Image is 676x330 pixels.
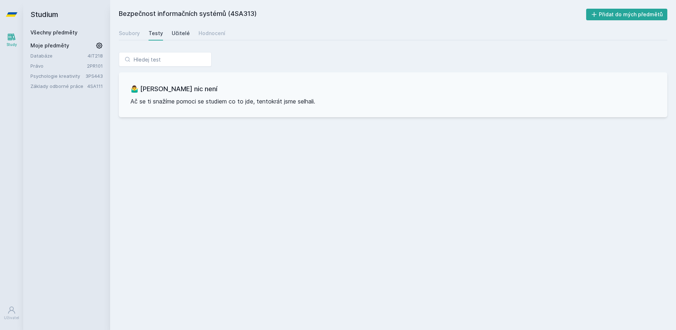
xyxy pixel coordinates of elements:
a: Psychologie kreativity [30,72,85,80]
a: Soubory [119,26,140,41]
a: 3PS443 [85,73,103,79]
a: Učitelé [172,26,190,41]
a: Uživatel [1,302,22,324]
a: Základy odborné práce [30,82,87,90]
button: Přidat do mých předmětů [586,9,668,20]
a: 4IT218 [88,53,103,59]
div: Uživatel [4,315,19,321]
a: Testy [149,26,163,41]
div: Hodnocení [199,30,225,37]
a: 2PR101 [87,63,103,69]
a: Study [1,29,22,51]
a: Hodnocení [199,26,225,41]
h2: Bezpečnost informačních systémů (4SA313) [119,9,586,20]
div: Testy [149,30,163,37]
div: Soubory [119,30,140,37]
h3: 🤷‍♂️ [PERSON_NAME] nic není [130,84,656,94]
div: Učitelé [172,30,190,37]
input: Hledej test [119,52,212,67]
span: Moje předměty [30,42,69,49]
div: Study [7,42,17,47]
a: Všechny předměty [30,29,78,35]
a: 4SA111 [87,83,103,89]
p: Ač se ti snažíme pomoci se studiem co to jde, tentokrát jsme selhali. [130,97,656,106]
a: Databáze [30,52,88,59]
a: Právo [30,62,87,69]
